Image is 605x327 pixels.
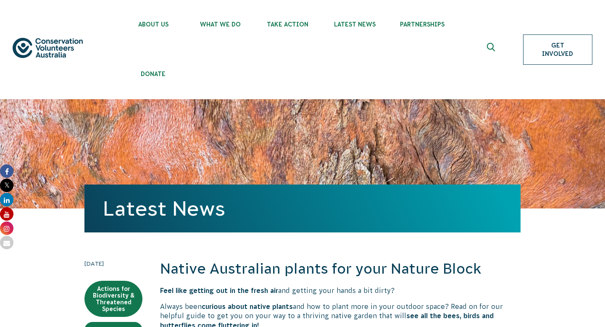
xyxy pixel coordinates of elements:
[482,40,502,60] button: Expand search box Close search box
[389,21,456,28] span: Partnerships
[523,34,592,65] a: Get Involved
[84,281,142,317] a: Actions for Biodiversity & Threatened Species
[487,43,497,56] span: Expand search box
[187,21,254,28] span: What We Do
[202,303,293,310] strong: curious about native plants
[321,21,389,28] span: Latest News
[160,286,521,295] p: and getting your hands a bit dirty?
[254,21,321,28] span: Take Action
[13,38,83,58] img: logo.svg
[120,71,187,77] span: Donate
[160,259,521,279] h2: Native Australian plants for your Nature Block
[84,259,142,268] time: [DATE]
[160,287,278,294] strong: Feel like getting out in the fresh air
[103,197,225,220] a: Latest News
[120,21,187,28] span: About Us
